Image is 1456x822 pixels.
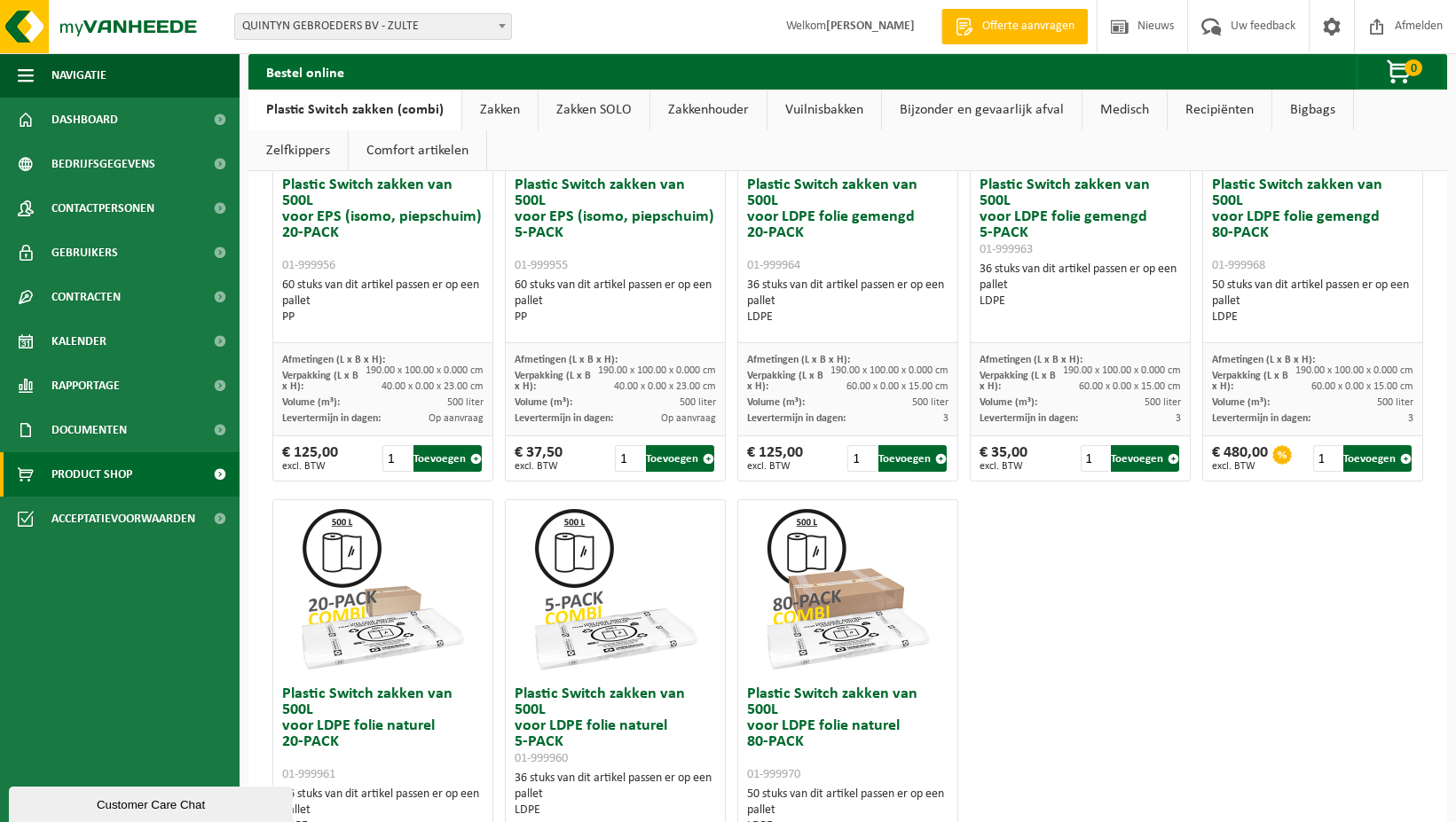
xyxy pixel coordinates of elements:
[1212,177,1413,273] h3: Plastic Switch zakken van 500L voor LDPE folie gemengd 80-PACK
[515,771,716,818] div: 36 stuks van dit artikel passen er op een pallet
[747,371,823,392] span: Verpakking (L x B x H):
[51,452,132,497] span: Product Shop
[515,397,572,408] span: Volume (m³):
[1212,371,1288,392] span: Verpakking (L x B x H):
[650,90,767,130] a: Zakkenhouder
[980,413,1078,424] span: Levertermijn in dagen:
[747,686,948,782] h3: Plastic Switch zakken van 500L voor LDPE folie naturel 80-PACK
[282,768,335,781] span: 01-999961
[1212,309,1413,325] div: LDPE
[515,278,716,325] div: 60 stuks van dit artikel passen er op een pallet
[747,177,948,273] h3: Plastic Switch zakken van 500L voor LDPE folie gemengd 20-PACK
[413,445,482,472] button: Toevoegen
[282,355,385,365] span: Afmetingen (L x B x H):
[980,445,1027,472] div: € 35,00
[51,142,155,186] span: Bedrijfsgegevens
[830,365,948,376] span: 190.00 x 100.00 x 0.000 cm
[51,275,121,319] span: Contracten
[282,461,338,472] span: excl. BTW
[1082,90,1167,130] a: Medisch
[1295,365,1413,376] span: 190.00 x 100.00 x 0.000 cm
[526,500,704,677] img: 01-999960
[747,397,805,408] span: Volume (m³):
[980,177,1181,257] h3: Plastic Switch zakken van 500L voor LDPE folie gemengd 5-PACK
[282,278,484,325] div: 60 stuks van dit artikel passen er op een pallet
[1311,381,1413,392] span: 60.00 x 0.00 x 15.00 cm
[294,500,471,677] img: 01-999961
[515,686,716,766] h3: Plastic Switch zakken van 500L voor LDPE folie naturel 5-PACK
[1168,90,1271,130] a: Recipiënten
[980,294,1181,309] div: LDPE
[51,497,195,541] span: Acceptatievoorwaarden
[282,686,484,782] h3: Plastic Switch zakken van 500L voor LDPE folie naturel 20-PACK
[747,259,800,272] span: 01-999964
[943,413,948,424] span: 3
[462,90,538,130] a: Zakken
[980,355,1082,365] span: Afmetingen (L x B x H):
[1405,59,1422,76] span: 0
[980,243,1033,256] span: 01-999963
[882,90,1082,130] a: Bijzonder en gevaarlijk afval
[1212,413,1310,424] span: Levertermijn in dagen:
[235,14,511,39] span: QUINTYN GEBROEDERS BV - ZULTE
[382,381,484,392] span: 40.00 x 0.00 x 23.00 cm
[826,20,915,33] strong: [PERSON_NAME]
[1212,461,1268,472] span: excl. BTW
[747,278,948,325] div: 36 stuks van dit artikel passen er op een pallet
[747,309,948,325] div: LDPE
[282,413,381,424] span: Levertermijn in dagen:
[980,371,1056,392] span: Verpakking (L x B x H):
[515,177,716,273] h3: Plastic Switch zakken van 500L voor EPS (isomo, piepschuim) 5-PACK
[248,130,348,171] a: Zelfkippers
[366,365,484,376] span: 190.00 x 100.00 x 0.000 cm
[846,381,948,392] span: 60.00 x 0.00 x 15.00 cm
[847,445,877,472] input: 1
[980,397,1037,408] span: Volume (m³):
[1111,445,1179,472] button: Toevoegen
[349,130,486,171] a: Comfort artikelen
[515,461,563,472] span: excl. BTW
[747,355,850,365] span: Afmetingen (L x B x H):
[912,397,948,408] span: 500 liter
[515,752,568,765] span: 01-999960
[1377,397,1413,408] span: 500 liter
[51,231,118,275] span: Gebruikers
[1079,381,1181,392] span: 60.00 x 0.00 x 15.00 cm
[980,461,1027,472] span: excl. BTW
[248,54,362,89] h2: Bestel online
[1212,445,1268,472] div: € 480,00
[515,371,591,392] span: Verpakking (L x B x H):
[1145,397,1181,408] span: 500 liter
[747,445,803,472] div: € 125,00
[1408,413,1413,424] span: 3
[980,262,1181,309] div: 36 stuks van dit artikel passen er op een pallet
[1212,355,1315,365] span: Afmetingen (L x B x H):
[1212,278,1413,325] div: 50 stuks van dit artikel passen er op een pallet
[515,802,716,818] div: LDPE
[1063,365,1181,376] span: 190.00 x 100.00 x 0.000 cm
[747,413,846,424] span: Levertermijn in dagen:
[234,13,512,40] span: QUINTYN GEBROEDERS BV - ZULTE
[1212,397,1270,408] span: Volume (m³):
[680,397,716,408] span: 500 liter
[1176,413,1181,424] span: 3
[515,259,568,272] span: 01-999955
[878,445,947,472] button: Toevoegen
[1212,259,1265,272] span: 01-999968
[429,413,484,424] span: Op aanvraag
[447,397,484,408] span: 500 liter
[614,381,716,392] span: 40.00 x 0.00 x 23.00 cm
[515,413,613,424] span: Levertermijn in dagen:
[1272,90,1353,130] a: Bigbags
[539,90,649,130] a: Zakken SOLO
[646,445,714,472] button: Toevoegen
[941,9,1088,44] a: Offerte aanvragen
[282,397,340,408] span: Volume (m³):
[598,365,716,376] span: 190.00 x 100.00 x 0.000 cm
[51,53,106,98] span: Navigatie
[382,445,412,472] input: 1
[615,445,644,472] input: 1
[1357,54,1445,90] button: 0
[51,408,127,452] span: Documenten
[51,186,154,231] span: Contactpersonen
